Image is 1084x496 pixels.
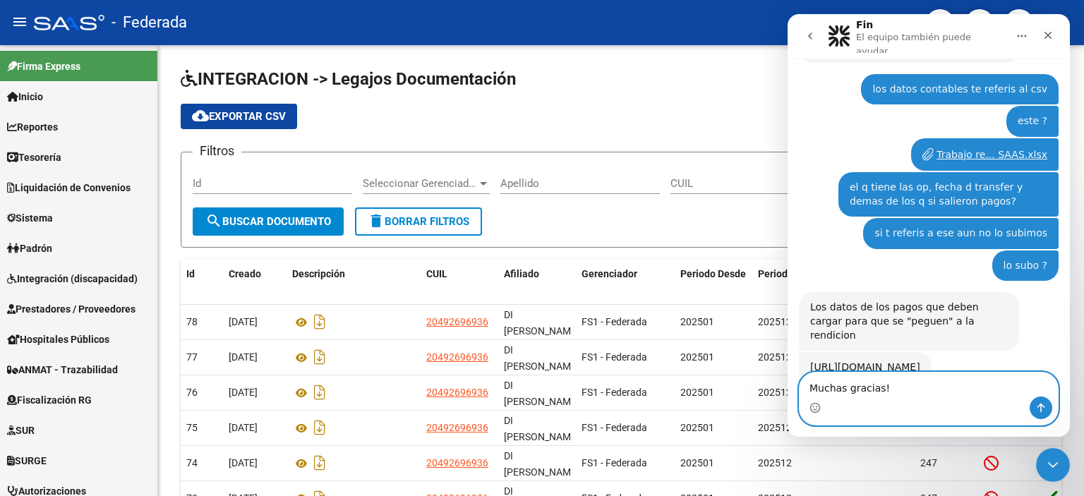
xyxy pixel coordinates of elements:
[186,422,198,433] span: 75
[7,271,138,286] span: Integración (discapacidad)
[758,387,792,398] span: 202512
[292,268,345,279] span: Descripción
[229,316,258,327] span: [DATE]
[582,387,647,398] span: FS1 - Federada
[680,316,714,327] span: 202501
[7,332,109,347] span: Hospitales Públicos
[193,207,344,236] button: Buscar Documento
[752,259,830,306] datatable-header-cell: Periodo Hasta
[504,415,579,459] span: DI CARLO, ALEXIS -
[7,119,58,135] span: Reportes
[186,268,195,279] span: Id
[504,268,539,279] span: Afiliado
[112,7,187,38] span: - Federada
[229,457,258,468] span: [DATE]
[205,215,331,228] span: Buscar Documento
[229,422,258,433] span: [DATE]
[311,416,329,439] i: Descargar documento
[311,346,329,368] i: Descargar documento
[229,387,258,398] span: [DATE]
[193,141,241,161] h3: Filtros
[205,212,222,229] mat-icon: search
[7,150,61,165] span: Tesorería
[7,89,43,104] span: Inicio
[7,59,80,74] span: Firma Express
[186,316,198,327] span: 78
[421,259,498,306] datatable-header-cell: CUIL
[186,351,198,363] span: 77
[788,14,1070,437] iframe: Intercom live chat
[680,457,714,468] span: 202501
[7,241,52,256] span: Padrón
[758,316,792,327] span: 202512
[11,13,28,30] mat-icon: menu
[192,107,209,124] mat-icon: cloud_download
[223,259,287,306] datatable-header-cell: Creado
[186,457,198,468] span: 74
[181,69,516,89] span: INTEGRACION -> Legajos Documentación
[426,422,488,433] span: 20492696936
[311,452,329,474] i: Descargar documento
[680,268,746,279] span: Periodo Desde
[426,351,488,363] span: 20492696936
[758,457,792,468] span: 202512
[426,457,488,468] span: 20492696936
[181,259,223,306] datatable-header-cell: Id
[426,387,488,398] span: 20492696936
[355,207,482,236] button: Borrar Filtros
[7,362,118,377] span: ANMAT - Trazabilidad
[576,259,675,306] datatable-header-cell: Gerenciador
[582,422,647,433] span: FS1 - Federada
[426,316,488,327] span: 20492696936
[311,310,329,333] i: Descargar documento
[1036,448,1070,482] iframe: Intercom live chat
[758,351,792,363] span: 202512
[504,450,579,494] span: DI CARLO, ALEXIS -
[7,423,35,438] span: SUR
[758,268,822,279] span: Periodo Hasta
[368,212,385,229] mat-icon: delete
[582,268,637,279] span: Gerenciador
[7,392,92,408] span: Fiscalización RG
[229,268,261,279] span: Creado
[582,351,647,363] span: FS1 - Federada
[680,387,714,398] span: 202501
[582,457,647,468] span: FS1 - Federada
[192,110,286,123] span: Exportar CSV
[368,215,469,228] span: Borrar Filtros
[920,457,937,468] span: 247
[186,387,198,398] span: 76
[680,422,714,433] span: 202501
[498,259,576,306] datatable-header-cell: Afiliado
